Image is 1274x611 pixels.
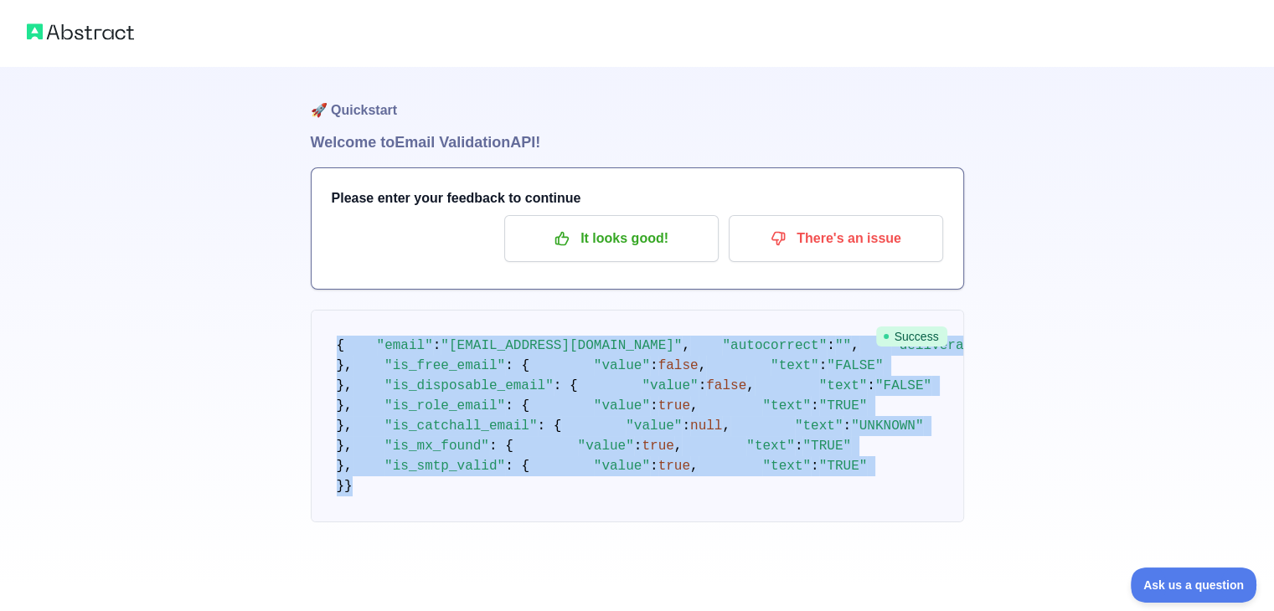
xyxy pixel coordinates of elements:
span: false [706,378,746,393]
span: "value" [626,418,682,434]
span: , [690,459,699,474]
span: "value" [594,459,650,474]
span: , [690,398,699,413]
img: Abstract logo [27,20,134,44]
span: : [650,358,658,373]
span: "value" [594,398,650,413]
h1: Welcome to Email Validation API! [311,131,964,154]
span: true [658,459,690,474]
span: : [843,418,851,434]
span: "TRUE" [802,439,851,454]
span: : { [505,358,529,373]
span: "TRUE" [819,398,868,413]
span: "is_mx_found" [384,439,489,454]
span: "deliverability" [891,338,1020,353]
span: : [433,338,441,353]
span: "text" [762,398,811,413]
span: "email" [377,338,433,353]
span: "TRUE" [819,459,868,474]
span: "[EMAIL_ADDRESS][DOMAIN_NAME]" [441,338,682,353]
span: , [851,338,859,353]
span: : [819,358,828,373]
span: "autocorrect" [722,338,827,353]
h3: Please enter your feedback to continue [332,188,943,208]
span: , [674,439,683,454]
span: "value" [642,378,698,393]
span: : [650,398,658,413]
span: "is_role_email" [384,398,505,413]
span: , [699,358,707,373]
span: "text" [771,358,819,373]
span: "text" [746,439,795,454]
span: true [642,439,673,454]
span: "text" [819,378,868,393]
span: "is_smtp_valid" [384,459,505,474]
p: It looks good! [517,224,706,253]
span: : [795,439,803,454]
span: : { [489,439,513,454]
span: true [658,398,690,413]
span: : [811,459,819,474]
span: : [650,459,658,474]
span: : [699,378,707,393]
span: : { [538,418,562,434]
span: : { [505,459,529,474]
span: "FALSE" [827,358,883,373]
span: : { [505,398,529,413]
span: : [811,398,819,413]
span: { [337,338,345,353]
span: "value" [594,358,650,373]
iframe: Toggle Customer Support [1131,567,1257,603]
span: : [827,338,835,353]
span: "value" [578,439,634,454]
span: : [682,418,690,434]
span: "is_free_email" [384,358,505,373]
h1: 🚀 Quickstart [311,67,964,131]
span: : { [554,378,578,393]
span: Success [876,326,947,347]
span: "UNKNOWN" [851,418,923,434]
span: "is_disposable_email" [384,378,554,393]
span: , [746,378,755,393]
p: There's an issue [741,224,931,253]
span: false [658,358,699,373]
span: : [867,378,875,393]
span: "FALSE" [875,378,931,393]
button: It looks good! [504,215,719,262]
span: : [634,439,642,454]
span: null [690,418,722,434]
span: "" [835,338,851,353]
span: , [682,338,690,353]
button: There's an issue [729,215,943,262]
span: , [722,418,730,434]
span: "text" [795,418,843,434]
span: "is_catchall_email" [384,418,537,434]
span: "text" [762,459,811,474]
